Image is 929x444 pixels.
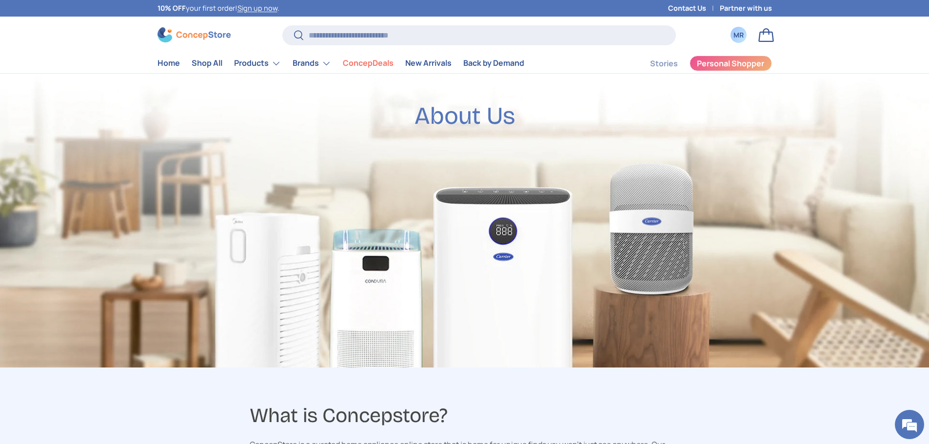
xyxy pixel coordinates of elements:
[463,54,524,73] a: Back by Demand
[237,3,277,13] a: Sign up now
[733,30,744,40] div: MR
[697,59,764,67] span: Personal Shopper
[287,54,337,73] summary: Brands
[690,56,772,71] a: Personal Shopper
[192,54,222,73] a: Shop All
[415,101,515,131] h2: About Us
[293,54,331,73] a: Brands
[250,403,448,429] span: What is Concepstore?
[405,54,452,73] a: New Arrivals
[627,54,772,73] nav: Secondary
[158,54,180,73] a: Home
[343,54,394,73] a: ConcepDeals
[158,3,279,14] p: your first order! .
[650,54,678,73] a: Stories
[158,3,186,13] strong: 10% OFF
[668,3,720,14] a: Contact Us
[158,54,524,73] nav: Primary
[158,27,231,42] img: ConcepStore
[720,3,772,14] a: Partner with us
[234,54,281,73] a: Products
[728,24,750,46] a: MR
[228,54,287,73] summary: Products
